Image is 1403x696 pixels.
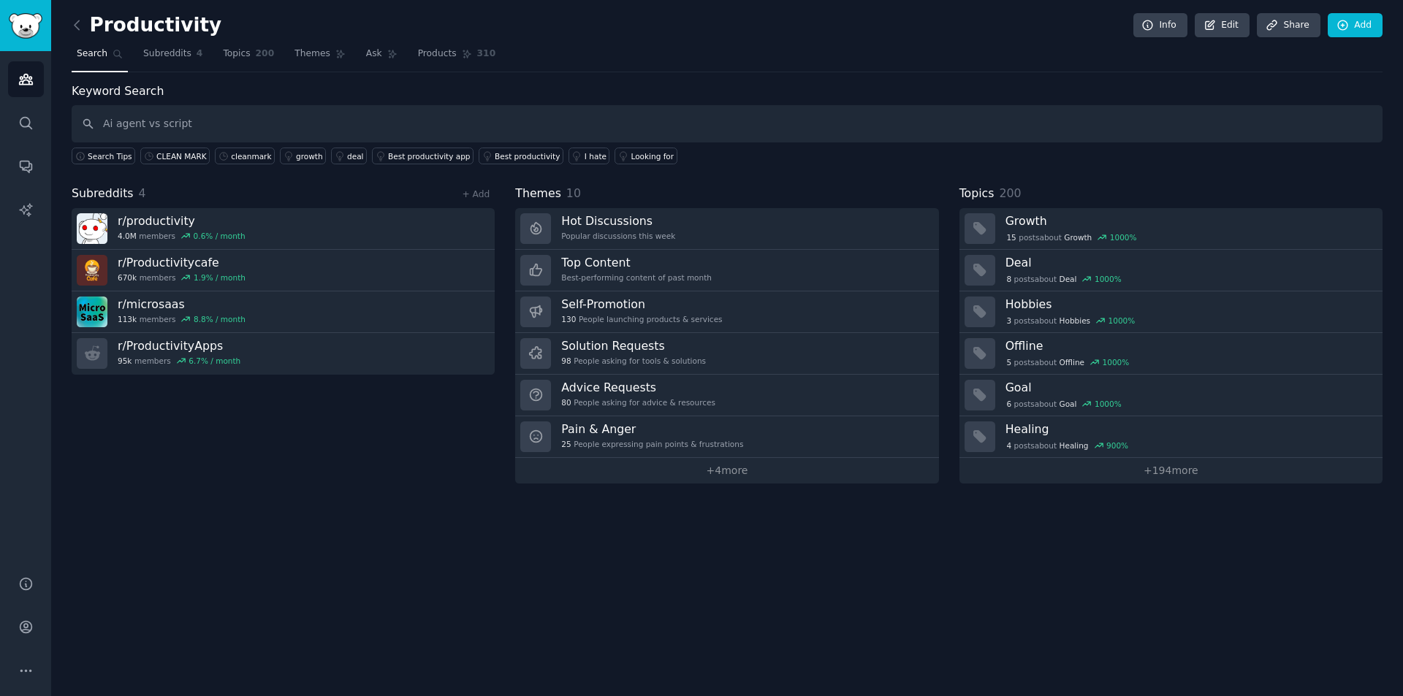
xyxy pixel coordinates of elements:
h3: Hobbies [1005,297,1372,312]
a: Search [72,42,128,72]
a: + Add [462,189,490,199]
span: 4 [139,186,146,200]
div: People asking for tools & solutions [561,356,706,366]
span: 113k [118,314,137,324]
span: 3 [1006,316,1011,326]
span: Search Tips [88,151,132,161]
a: Ask [361,42,403,72]
h3: r/ productivity [118,213,246,229]
span: 670k [118,272,137,283]
img: GummySearch logo [9,13,42,39]
a: Edit [1195,13,1250,38]
span: Growth [1064,232,1092,242]
span: Ask [366,47,382,61]
span: 5 [1006,357,1011,367]
h3: r/ ProductivityApps [118,338,240,353]
div: post s about [1005,397,1123,410]
h3: Growth [1005,213,1372,229]
a: Topics200 [218,42,279,72]
a: Share [1257,13,1320,38]
span: 95k [118,356,132,366]
div: CLEAN MARK [156,151,207,161]
a: Hobbies3postsaboutHobbies1000% [959,291,1383,333]
a: Top ContentBest-performing content of past month [515,250,938,291]
h3: Pain & Anger [561,421,743,437]
div: post s about [1005,272,1123,286]
a: Healing4postsaboutHealing900% [959,416,1383,458]
a: Deal8postsaboutDeal1000% [959,250,1383,291]
span: Themes [294,47,330,61]
span: Themes [515,185,561,203]
div: members [118,356,240,366]
span: 25 [561,439,571,449]
span: 15 [1006,232,1016,242]
a: Best productivity [479,148,563,164]
a: growth [280,148,326,164]
a: Solution Requests98People asking for tools & solutions [515,333,938,375]
div: deal [347,151,363,161]
span: 98 [561,356,571,366]
span: 8 [1006,274,1011,284]
a: Themes [289,42,351,72]
a: CLEAN MARK [140,148,210,164]
span: Healing [1060,440,1089,451]
h3: r/ microsaas [118,297,246,312]
div: People asking for advice & resources [561,397,715,408]
span: 310 [477,47,496,61]
h3: Self-Promotion [561,297,722,312]
div: 8.8 % / month [194,314,246,324]
a: +4more [515,458,938,483]
div: growth [296,151,323,161]
div: 0.6 % / month [194,231,246,241]
div: 1000 % [1103,357,1130,367]
div: members [118,272,246,283]
span: Subreddits [72,185,134,203]
span: Search [77,47,107,61]
a: r/Productivitycafe670kmembers1.9% / month [72,250,495,291]
span: 4.0M [118,231,137,241]
a: r/ProductivityApps95kmembers6.7% / month [72,333,495,375]
img: productivity [77,213,107,244]
a: +194more [959,458,1383,483]
a: Offline5postsaboutOffline1000% [959,333,1383,375]
div: I hate [585,151,607,161]
div: 1.9 % / month [194,272,246,283]
span: 4 [197,47,203,61]
h3: r/ Productivitycafe [118,255,246,270]
img: Productivitycafe [77,255,107,286]
span: 200 [256,47,275,61]
div: post s about [1005,231,1138,244]
span: Offline [1060,357,1084,367]
a: r/productivity4.0Mmembers0.6% / month [72,208,495,250]
div: 1000 % [1095,399,1122,409]
h3: Solution Requests [561,338,706,353]
span: 6 [1006,399,1011,409]
span: Topics [223,47,250,61]
h3: Healing [1005,421,1372,437]
a: Products310 [413,42,501,72]
a: Add [1328,13,1383,38]
h2: Productivity [72,14,221,37]
h3: Hot Discussions [561,213,675,229]
div: 6.7 % / month [189,356,240,366]
div: People launching products & services [561,314,722,324]
div: Best-performing content of past month [561,272,712,283]
div: Popular discussions this week [561,231,675,241]
a: Info [1133,13,1187,38]
a: Pain & Anger25People expressing pain points & frustrations [515,416,938,458]
div: 1000 % [1109,316,1136,326]
span: Goal [1060,399,1077,409]
div: post s about [1005,439,1130,452]
a: Subreddits4 [138,42,208,72]
span: 80 [561,397,571,408]
a: Hot DiscussionsPopular discussions this week [515,208,938,250]
a: Looking for [615,148,677,164]
span: Topics [959,185,995,203]
a: cleanmark [215,148,275,164]
a: I hate [569,148,610,164]
h3: Goal [1005,380,1372,395]
button: Search Tips [72,148,135,164]
div: 1000 % [1110,232,1137,242]
span: Deal [1060,274,1077,284]
div: post s about [1005,314,1136,327]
